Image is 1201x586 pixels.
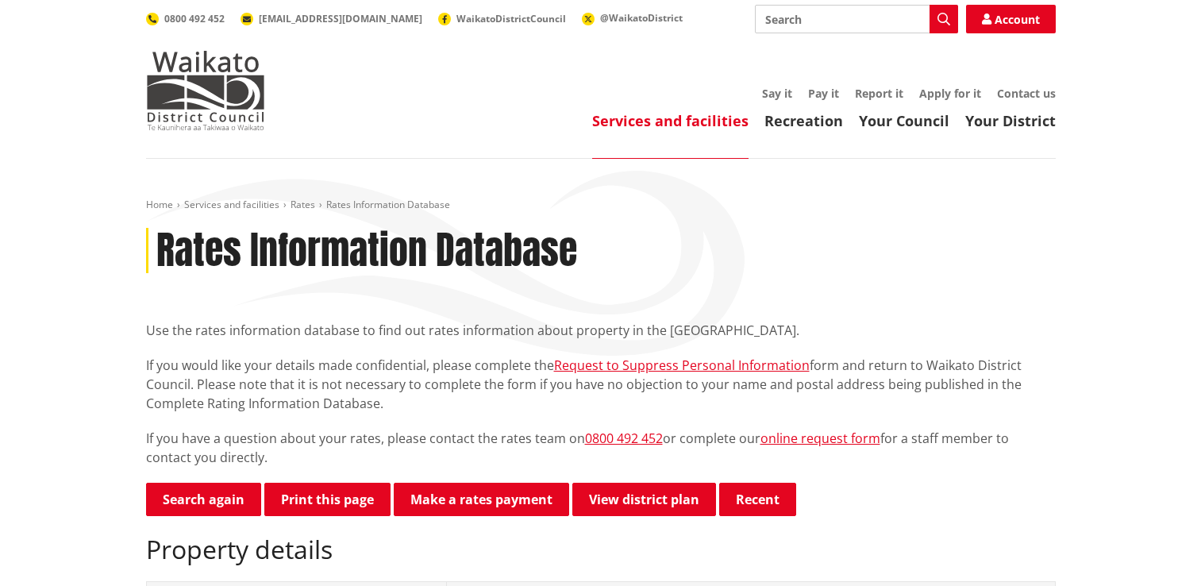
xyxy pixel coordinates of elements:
[859,111,949,130] a: Your Council
[264,483,391,516] button: Print this page
[259,12,422,25] span: [EMAIL_ADDRESS][DOMAIN_NAME]
[146,429,1056,467] p: If you have a question about your rates, please contact the rates team on or complete our for a s...
[146,12,225,25] a: 0800 492 452
[456,12,566,25] span: WaikatoDistrictCouncil
[146,483,261,516] a: Search again
[919,86,981,101] a: Apply for it
[156,228,577,274] h1: Rates Information Database
[764,111,843,130] a: Recreation
[582,11,683,25] a: @WaikatoDistrict
[241,12,422,25] a: [EMAIL_ADDRESS][DOMAIN_NAME]
[146,51,265,130] img: Waikato District Council - Te Kaunihera aa Takiwaa o Waikato
[184,198,279,211] a: Services and facilities
[808,86,839,101] a: Pay it
[164,12,225,25] span: 0800 492 452
[585,430,663,447] a: 0800 492 452
[438,12,566,25] a: WaikatoDistrictCouncil
[554,357,810,374] a: Request to Suppress Personal Information
[965,111,1056,130] a: Your District
[291,198,315,211] a: Rates
[997,86,1056,101] a: Contact us
[719,483,796,516] button: Recent
[146,199,1056,212] nav: breadcrumb
[146,198,173,211] a: Home
[326,198,450,211] span: Rates Information Database
[855,86,903,101] a: Report it
[755,5,958,33] input: Search input
[146,321,1056,340] p: Use the rates information database to find out rates information about property in the [GEOGRAPHI...
[760,430,880,447] a: online request form
[592,111,749,130] a: Services and facilities
[146,356,1056,413] p: If you would like your details made confidential, please complete the form and return to Waikato ...
[600,11,683,25] span: @WaikatoDistrict
[966,5,1056,33] a: Account
[762,86,792,101] a: Say it
[394,483,569,516] a: Make a rates payment
[146,534,1056,565] h2: Property details
[572,483,716,516] a: View district plan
